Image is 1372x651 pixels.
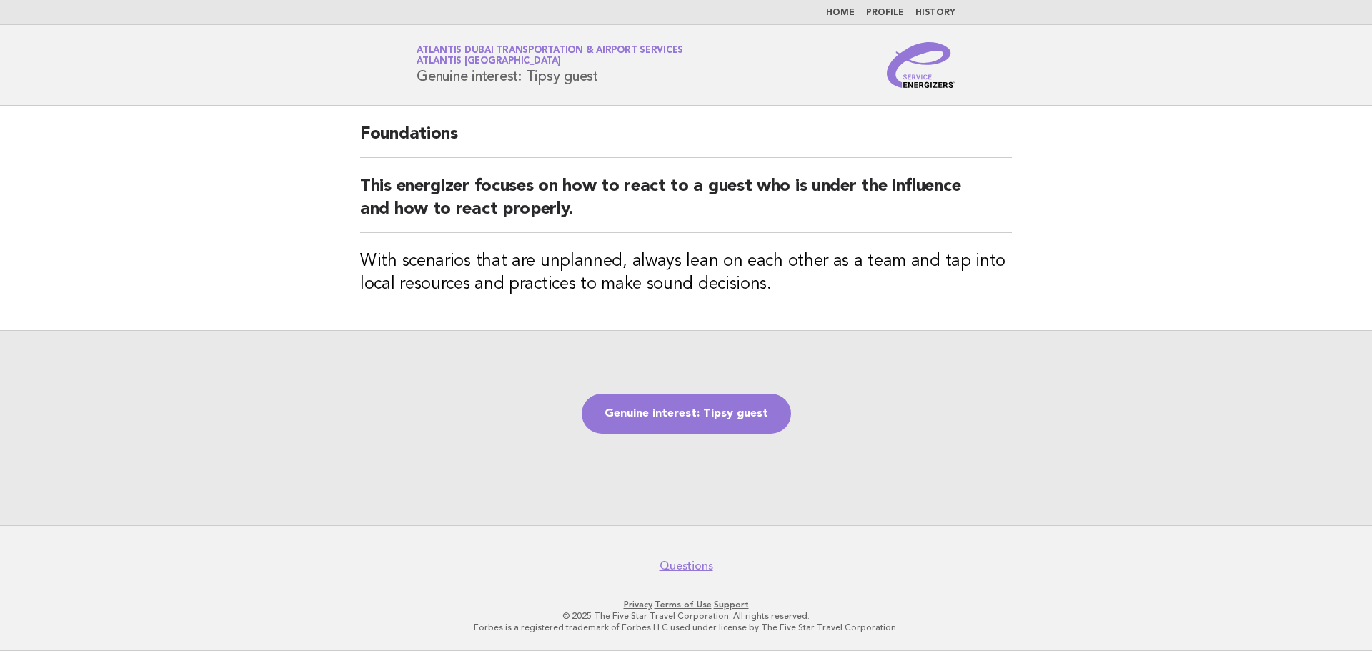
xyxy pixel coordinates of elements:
a: Atlantis Dubai Transportation & Airport ServicesAtlantis [GEOGRAPHIC_DATA] [417,46,683,66]
p: © 2025 The Five Star Travel Corporation. All rights reserved. [249,610,1123,622]
h1: Genuine interest: Tipsy guest [417,46,683,84]
a: Support [714,600,749,610]
a: Questions [660,559,713,573]
span: Atlantis [GEOGRAPHIC_DATA] [417,57,561,66]
a: Profile [866,9,904,17]
img: Service Energizers [887,42,955,88]
a: History [915,9,955,17]
a: Home [826,9,855,17]
h3: With scenarios that are unplanned, always lean on each other as a team and tap into local resourc... [360,250,1012,296]
p: · · [249,599,1123,610]
h2: Foundations [360,123,1012,158]
a: Terms of Use [655,600,712,610]
h2: This energizer focuses on how to react to a guest who is under the influence and how to react pro... [360,175,1012,233]
p: Forbes is a registered trademark of Forbes LLC used under license by The Five Star Travel Corpora... [249,622,1123,633]
a: Genuine interest: Tipsy guest [582,394,791,434]
a: Privacy [624,600,652,610]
